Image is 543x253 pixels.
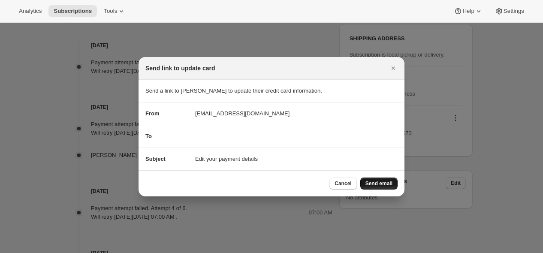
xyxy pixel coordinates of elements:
[360,178,398,190] button: Send email
[54,8,92,15] span: Subscriptions
[104,8,117,15] span: Tools
[19,8,42,15] span: Analytics
[145,156,166,162] span: Subject
[365,180,392,187] span: Send email
[195,155,258,163] span: Edit your payment details
[145,64,215,72] h2: Send link to update card
[14,5,47,17] button: Analytics
[195,109,290,118] span: [EMAIL_ADDRESS][DOMAIN_NAME]
[504,8,524,15] span: Settings
[449,5,488,17] button: Help
[329,178,356,190] button: Cancel
[145,87,398,95] p: Send a link to [PERSON_NAME] to update their credit card information.
[99,5,131,17] button: Tools
[145,133,152,139] span: To
[387,62,399,74] button: Close
[48,5,97,17] button: Subscriptions
[462,8,474,15] span: Help
[145,110,160,117] span: From
[335,180,351,187] span: Cancel
[490,5,529,17] button: Settings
